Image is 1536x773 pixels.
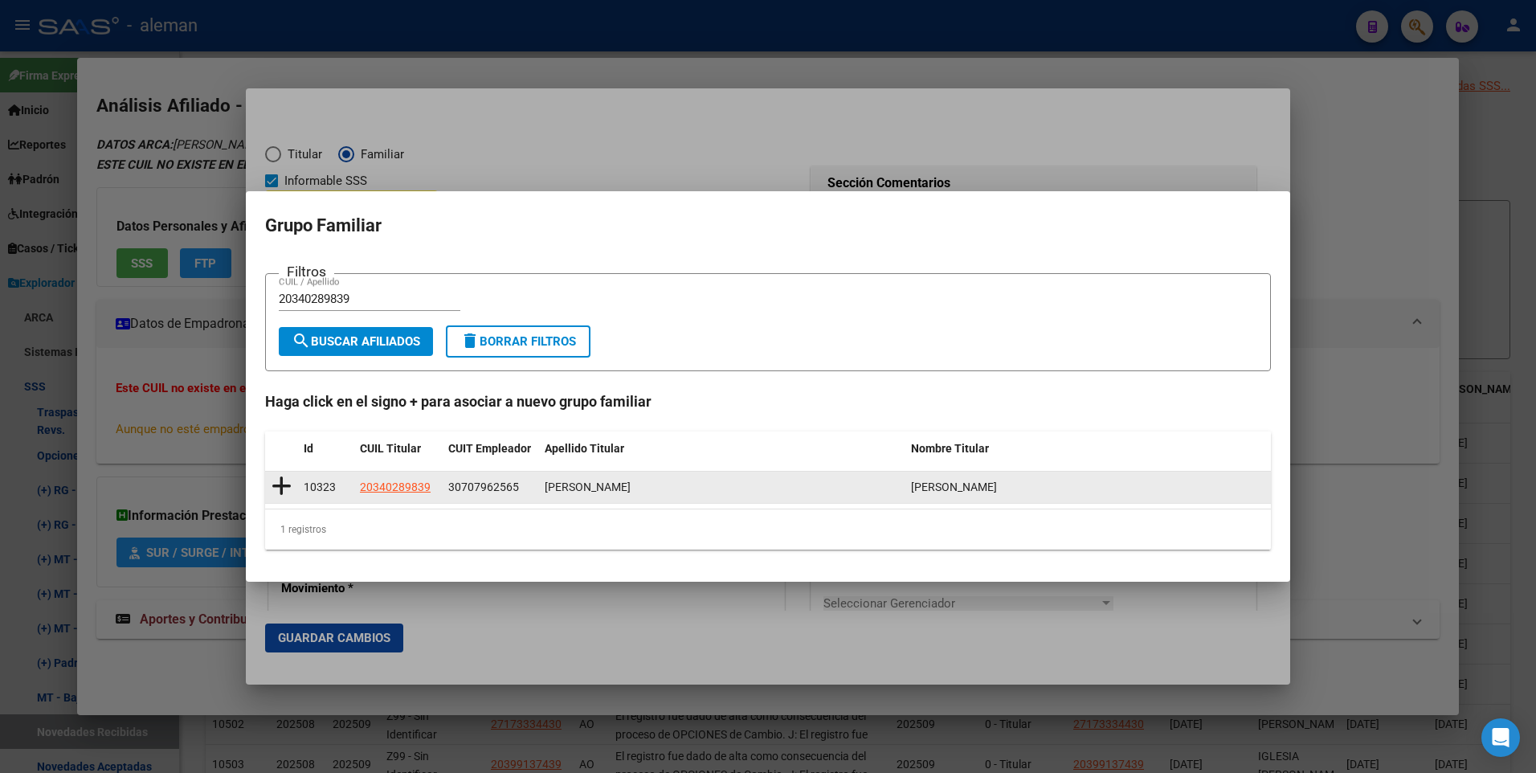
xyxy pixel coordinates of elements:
span: CUIL Titular [360,442,421,455]
span: 30707962565 [448,481,519,493]
datatable-header-cell: CUIT Empleador [442,431,538,466]
mat-icon: search [292,331,311,350]
span: 10323 [304,481,336,493]
span: Apellido Titular [545,442,624,455]
span: NAHUEL MARTIN [911,481,997,493]
datatable-header-cell: Apellido Titular [538,431,905,466]
h2: Grupo Familiar [265,211,1271,241]
datatable-header-cell: Id [297,431,353,466]
datatable-header-cell: Nombre Titular [905,431,1271,466]
datatable-header-cell: CUIL Titular [353,431,442,466]
h3: Filtros [279,261,334,282]
button: Borrar Filtros [446,325,590,358]
button: Buscar Afiliados [279,327,433,356]
span: Nombre Titular [911,442,989,455]
span: BASILE [545,481,631,493]
span: Borrar Filtros [460,334,576,349]
div: Open Intercom Messenger [1481,718,1520,757]
span: 20340289839 [360,481,431,493]
span: Buscar Afiliados [292,334,420,349]
mat-icon: delete [460,331,480,350]
span: CUIT Empleador [448,442,531,455]
h4: Haga click en el signo + para asociar a nuevo grupo familiar [265,391,1271,412]
div: 1 registros [265,509,1271,550]
span: Id [304,442,313,455]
